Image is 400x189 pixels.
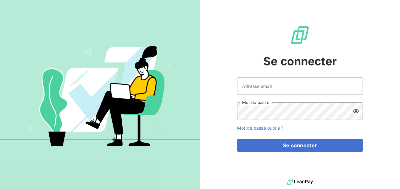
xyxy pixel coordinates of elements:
button: Se connecter [237,139,363,152]
input: placeholder [237,77,363,95]
img: logo [287,177,313,186]
span: Se connecter [263,53,337,70]
a: Mot de passe oublié ? [237,125,283,131]
img: Logo LeanPay [290,25,310,45]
